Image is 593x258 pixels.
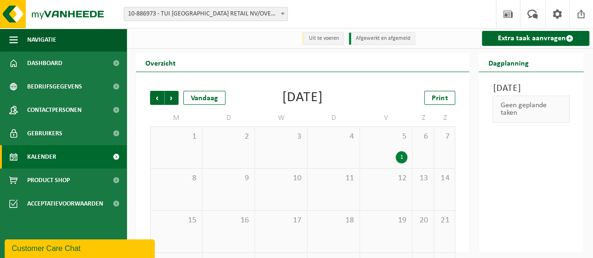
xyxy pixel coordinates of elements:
[260,215,302,226] span: 17
[312,215,355,226] span: 18
[365,215,407,226] span: 19
[417,173,429,184] span: 13
[312,132,355,142] span: 4
[260,132,302,142] span: 3
[365,173,407,184] span: 12
[27,52,62,75] span: Dashboard
[439,132,450,142] span: 7
[27,98,82,122] span: Contactpersonen
[424,91,455,105] a: Print
[207,215,250,226] span: 16
[479,53,538,72] h2: Dagplanning
[183,91,225,105] div: Vandaag
[282,91,323,105] div: [DATE]
[493,96,570,123] div: Geen geplande taken
[439,173,450,184] span: 14
[260,173,302,184] span: 10
[365,132,407,142] span: 5
[432,95,448,102] span: Print
[155,173,197,184] span: 8
[5,237,157,258] iframe: chat widget
[417,132,429,142] span: 6
[413,110,434,126] td: Z
[434,110,456,126] td: Z
[136,53,185,72] h2: Overzicht
[396,151,407,163] div: 1
[308,110,360,126] td: D
[203,110,255,126] td: D
[493,81,570,96] h3: [DATE]
[27,169,70,192] span: Product Shop
[124,7,287,21] span: 10-886973 - TUI BELGIUM RETAIL NV/OVERIJSE - OVERIJSE
[27,192,103,215] span: Acceptatievoorwaarden
[349,32,415,45] li: Afgewerkt en afgemeld
[165,91,179,105] span: Volgende
[417,215,429,226] span: 20
[27,122,62,145] span: Gebruikers
[150,110,203,126] td: M
[207,173,250,184] span: 9
[27,28,56,52] span: Navigatie
[302,32,344,45] li: Uit te voeren
[27,145,56,169] span: Kalender
[155,215,197,226] span: 15
[150,91,164,105] span: Vorige
[207,132,250,142] span: 2
[439,215,450,226] span: 21
[255,110,308,126] td: W
[155,132,197,142] span: 1
[124,7,288,21] span: 10-886973 - TUI BELGIUM RETAIL NV/OVERIJSE - OVERIJSE
[312,173,355,184] span: 11
[482,31,589,46] a: Extra taak aanvragen
[360,110,413,126] td: V
[27,75,82,98] span: Bedrijfsgegevens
